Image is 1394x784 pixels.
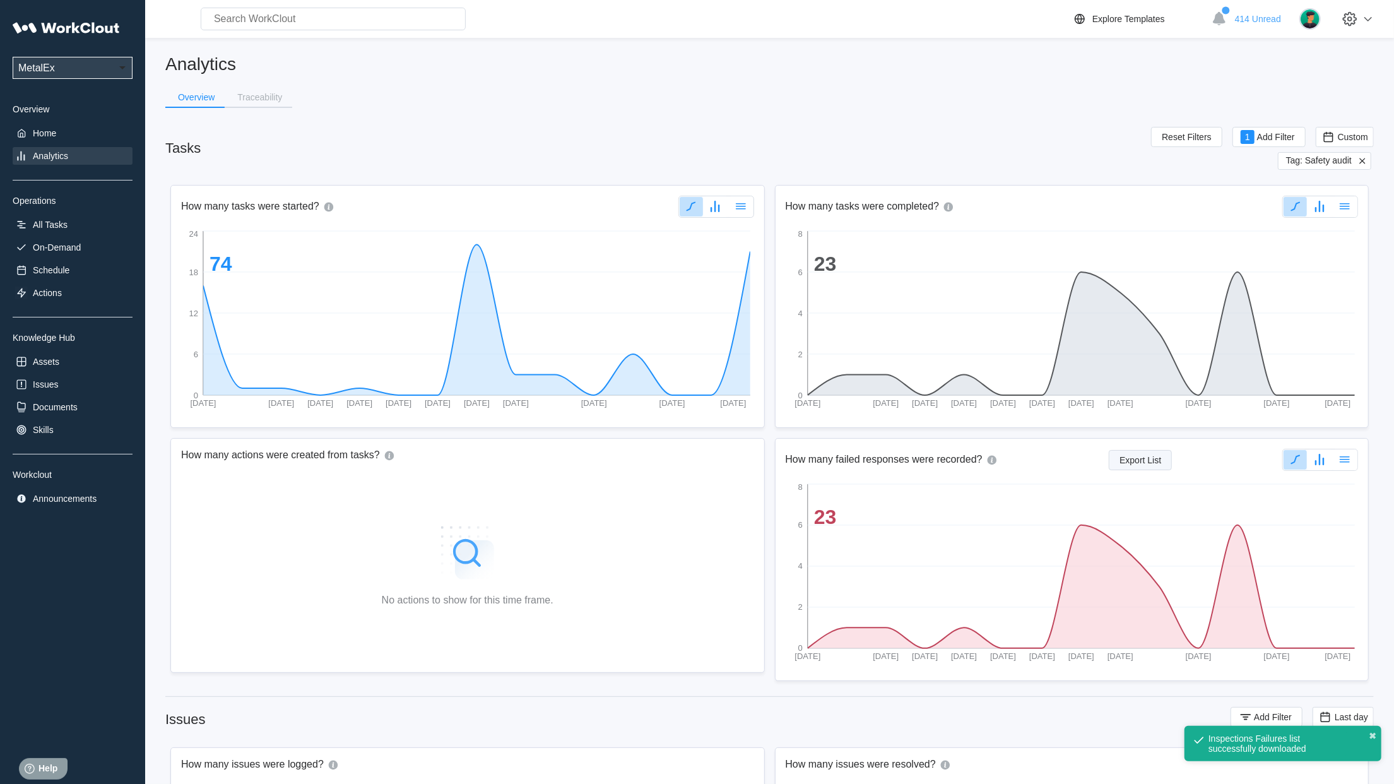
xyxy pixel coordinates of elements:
[13,376,133,393] a: Issues
[1162,133,1212,141] span: Reset Filters
[307,398,333,408] tspan: [DATE]
[33,402,78,412] div: Documents
[33,494,97,504] div: Announcements
[912,398,938,408] tspan: [DATE]
[990,398,1016,408] tspan: [DATE]
[33,220,68,230] div: All Tasks
[1092,14,1165,24] div: Explore Templates
[464,398,490,408] tspan: [DATE]
[189,309,198,318] tspan: 12
[1151,127,1222,147] button: Reset Filters
[1072,11,1205,27] a: Explore Templates
[1208,734,1342,754] div: Inspections Failures list successfully downloaded
[33,357,59,367] div: Assets
[33,128,56,138] div: Home
[1299,8,1321,30] img: user.png
[1325,651,1350,661] tspan: [DATE]
[13,333,133,343] div: Knowledge Hub
[503,398,529,408] tspan: [DATE]
[1263,398,1289,408] tspan: [DATE]
[798,562,802,571] tspan: 4
[1254,713,1292,722] span: Add Filter
[1335,712,1368,722] span: Last day
[1185,398,1211,408] tspan: [DATE]
[13,490,133,508] a: Announcements
[189,268,198,277] tspan: 18
[1232,127,1306,147] button: 1Add Filter
[1185,651,1211,661] tspan: [DATE]
[1257,133,1295,141] span: Add Filter
[13,104,133,114] div: Overview
[181,449,380,463] h2: How many actions were created from tasks?
[721,398,747,408] tspan: [DATE]
[33,288,62,298] div: Actions
[794,651,820,661] tspan: [DATE]
[178,93,215,102] div: Overview
[786,758,936,772] h2: How many issues were resolved?
[181,200,319,214] h2: How many tasks were started?
[873,651,899,661] tspan: [DATE]
[1068,398,1094,408] tspan: [DATE]
[581,398,607,408] tspan: [DATE]
[189,229,198,239] tspan: 24
[1286,155,1352,167] span: Tag: Safety audit
[181,758,324,772] h2: How many issues were logged?
[798,350,802,359] tspan: 2
[814,252,837,275] tspan: 23
[194,391,198,400] tspan: 0
[1263,651,1289,661] tspan: [DATE]
[951,651,977,661] tspan: [DATE]
[13,421,133,439] a: Skills
[225,88,292,107] button: Traceability
[1235,14,1281,24] span: 414 Unread
[13,261,133,279] a: Schedule
[13,124,133,142] a: Home
[237,93,282,102] div: Traceability
[13,353,133,371] a: Assets
[13,216,133,234] a: All Tasks
[794,398,820,408] tspan: [DATE]
[165,53,1374,75] h2: Analytics
[425,398,451,408] tspan: [DATE]
[798,229,802,239] tspan: 8
[13,398,133,416] a: Documents
[1231,707,1302,727] button: Add Filter
[33,242,81,252] div: On-Demand
[786,453,983,467] h2: How many failed responses were recorded?
[873,398,899,408] tspan: [DATE]
[201,8,466,30] input: Search WorkClout
[33,265,69,275] div: Schedule
[33,425,54,435] div: Skills
[990,651,1016,661] tspan: [DATE]
[798,391,802,400] tspan: 0
[1068,651,1094,661] tspan: [DATE]
[786,200,940,214] h2: How many tasks were completed?
[386,398,411,408] tspan: [DATE]
[1107,398,1133,408] tspan: [DATE]
[33,379,58,389] div: Issues
[1369,731,1376,741] button: close
[659,398,685,408] tspan: [DATE]
[814,506,837,528] tspan: 23
[210,252,232,275] tspan: 74
[13,147,133,165] a: Analytics
[33,151,68,161] div: Analytics
[1241,130,1255,144] div: 1
[912,651,938,661] tspan: [DATE]
[1029,398,1055,408] tspan: [DATE]
[798,603,802,612] tspan: 2
[13,284,133,302] a: Actions
[951,398,977,408] tspan: [DATE]
[798,521,802,530] tspan: 6
[1107,651,1133,661] tspan: [DATE]
[13,239,133,256] a: On-Demand
[13,470,133,480] div: Workclout
[1119,456,1161,465] span: Export List
[1029,651,1055,661] tspan: [DATE]
[194,350,198,359] tspan: 6
[191,398,216,408] tspan: [DATE]
[346,398,372,408] tspan: [DATE]
[165,140,201,157] div: Tasks
[13,196,133,206] div: Operations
